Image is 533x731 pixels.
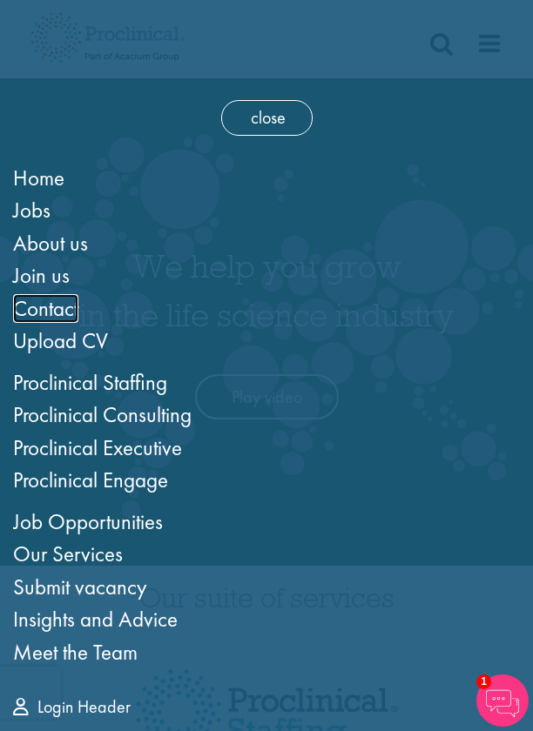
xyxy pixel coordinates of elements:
[13,196,51,225] a: Jobs
[13,695,131,718] a: Login Header
[13,573,147,601] a: Submit vacancy
[13,507,163,536] a: Job Opportunities
[476,674,491,689] span: 1
[13,261,70,290] a: Join us
[13,326,108,355] a: Upload CV
[13,540,123,568] a: Our Services
[13,433,182,462] a: Proclinical Executive
[13,164,64,192] a: Home
[476,674,529,727] img: Chatbot
[13,638,138,667] a: Meet the Team
[13,294,78,323] a: Contact
[13,466,168,494] a: Proclinical Engage
[221,100,313,136] span: close
[13,368,167,397] a: Proclinical Staffing
[13,400,192,429] a: Proclinical Consulting
[13,229,88,258] a: About us
[13,605,178,634] a: Insights and Advice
